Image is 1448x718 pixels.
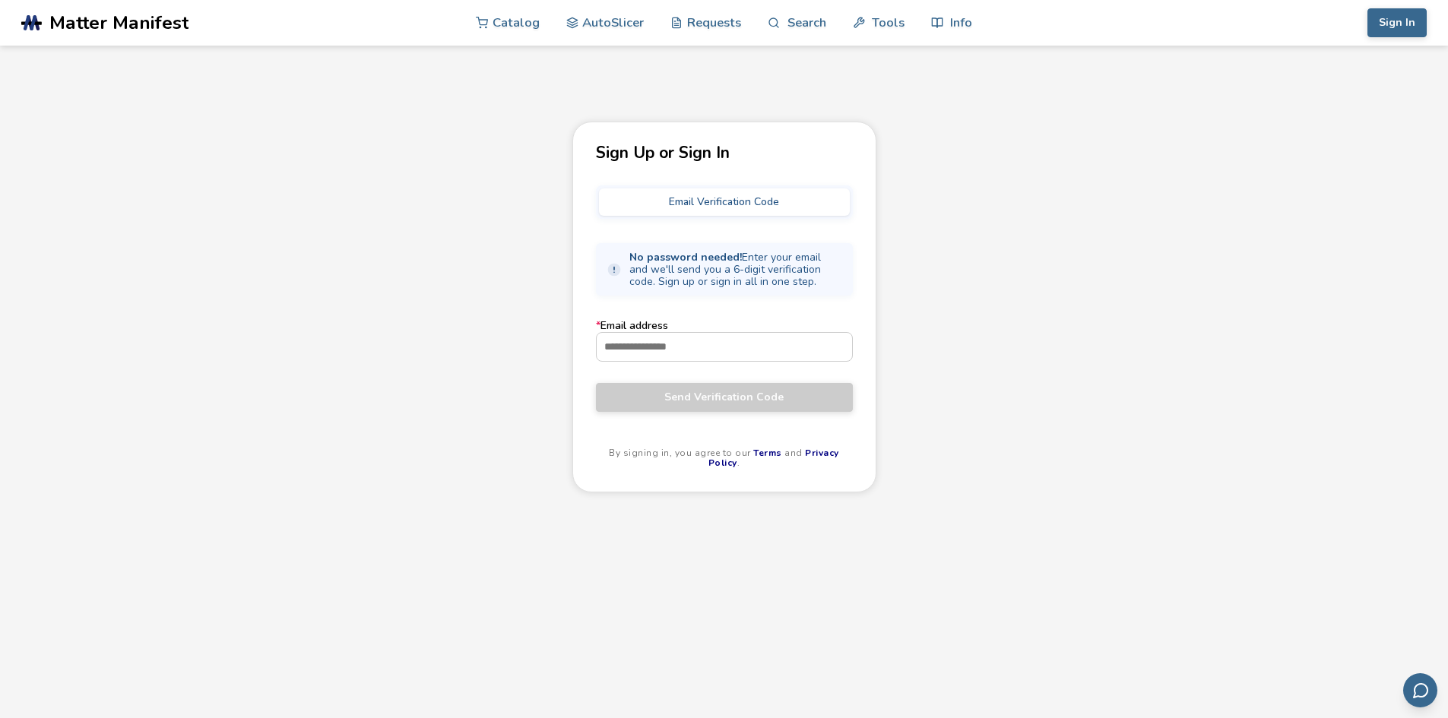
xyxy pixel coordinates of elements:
span: Matter Manifest [49,12,189,33]
button: Email Verification Code [599,188,850,216]
button: Sign In [1367,8,1427,37]
p: Sign Up or Sign In [596,145,853,161]
a: Terms [753,447,782,459]
strong: No password needed! [629,250,742,264]
a: Privacy Policy [708,447,839,470]
span: Enter your email and we'll send you a 6-digit verification code. Sign up or sign in all in one step. [629,251,842,288]
input: *Email address [597,333,852,360]
span: Send Verification Code [607,391,841,403]
label: Email address [596,320,853,361]
button: Send feedback via email [1403,673,1437,707]
p: By signing in, you agree to our and . [596,448,853,470]
button: Send Verification Code [596,383,853,412]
